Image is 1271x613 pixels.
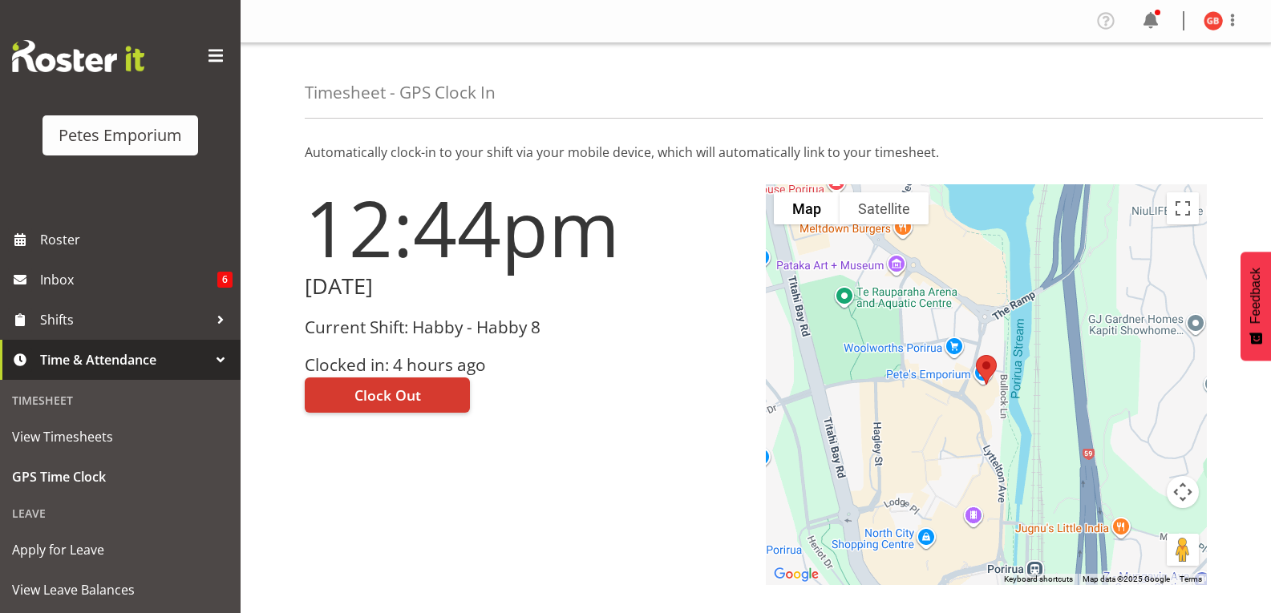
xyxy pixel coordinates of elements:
img: Rosterit website logo [12,40,144,72]
span: Clock Out [354,385,421,405]
a: Apply for Leave [4,530,237,570]
span: Map data ©2025 Google [1083,575,1170,583]
a: GPS Time Clock [4,457,237,497]
span: Feedback [1249,268,1263,324]
button: Feedback - Show survey [1241,252,1271,361]
img: gillian-byford11184.jpg [1204,11,1223,30]
a: Open this area in Google Maps (opens a new window) [770,564,823,585]
h3: Current Shift: Habby - Habby 8 [305,318,747,337]
span: 6 [217,272,233,288]
div: Petes Emporium [59,123,182,147]
a: View Timesheets [4,417,237,457]
span: GPS Time Clock [12,465,229,489]
button: Toggle fullscreen view [1167,192,1199,224]
div: Leave [4,497,237,530]
button: Clock Out [305,377,470,413]
button: Keyboard shortcuts [1004,574,1073,585]
span: Roster [40,228,233,252]
h2: [DATE] [305,274,747,299]
button: Show street map [774,192,840,224]
p: Automatically clock-in to your shift via your mobile device, which will automatically link to you... [305,143,1207,162]
a: Terms [1180,575,1202,583]
span: Inbox [40,268,217,292]
div: Timesheet [4,384,237,417]
span: View Leave Balances [12,578,229,602]
h3: Clocked in: 4 hours ago [305,356,747,374]
button: Drag Pegman onto the map to open Street View [1167,534,1199,566]
span: Time & Attendance [40,348,208,372]
span: View Timesheets [12,425,229,449]
span: Apply for Leave [12,538,229,562]
h4: Timesheet - GPS Clock In [305,83,496,102]
button: Show satellite imagery [840,192,929,224]
h1: 12:44pm [305,184,747,271]
button: Map camera controls [1167,476,1199,508]
a: View Leave Balances [4,570,237,610]
img: Google [770,564,823,585]
span: Shifts [40,308,208,332]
